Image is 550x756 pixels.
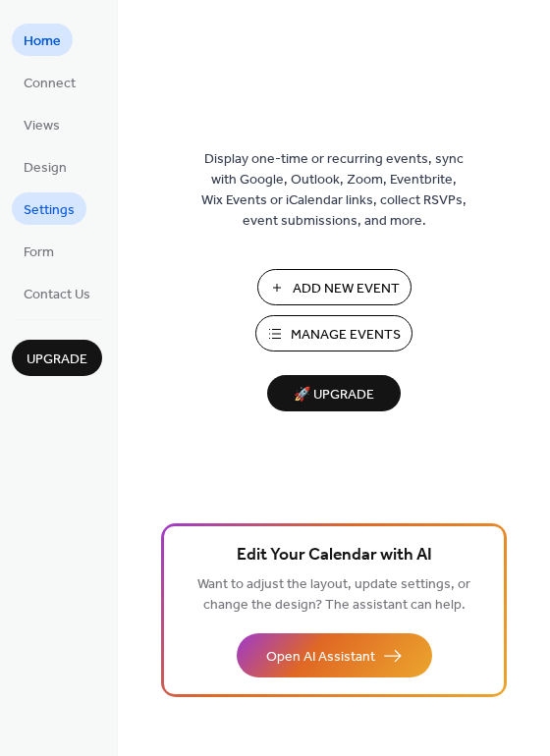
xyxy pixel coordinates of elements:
button: 🚀 Upgrade [267,375,401,411]
span: Settings [24,200,75,221]
span: Form [24,243,54,263]
button: Manage Events [255,315,412,351]
a: Design [12,150,79,183]
a: Contact Us [12,277,102,309]
span: Connect [24,74,76,94]
a: Views [12,108,72,140]
span: Views [24,116,60,136]
span: Design [24,158,67,179]
span: 🚀 Upgrade [279,382,389,408]
span: Contact Us [24,285,90,305]
a: Settings [12,192,86,225]
span: Manage Events [291,325,401,346]
button: Upgrade [12,340,102,376]
a: Form [12,235,66,267]
span: Want to adjust the layout, update settings, or change the design? The assistant can help. [197,571,470,619]
span: Edit Your Calendar with AI [237,542,432,569]
span: Add New Event [293,279,400,299]
span: Home [24,31,61,52]
button: Open AI Assistant [237,633,432,677]
a: Connect [12,66,87,98]
span: Open AI Assistant [266,647,375,668]
button: Add New Event [257,269,412,305]
span: Display one-time or recurring events, sync with Google, Outlook, Zoom, Eventbrite, Wix Events or ... [201,149,467,232]
a: Home [12,24,73,56]
span: Upgrade [27,350,87,370]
